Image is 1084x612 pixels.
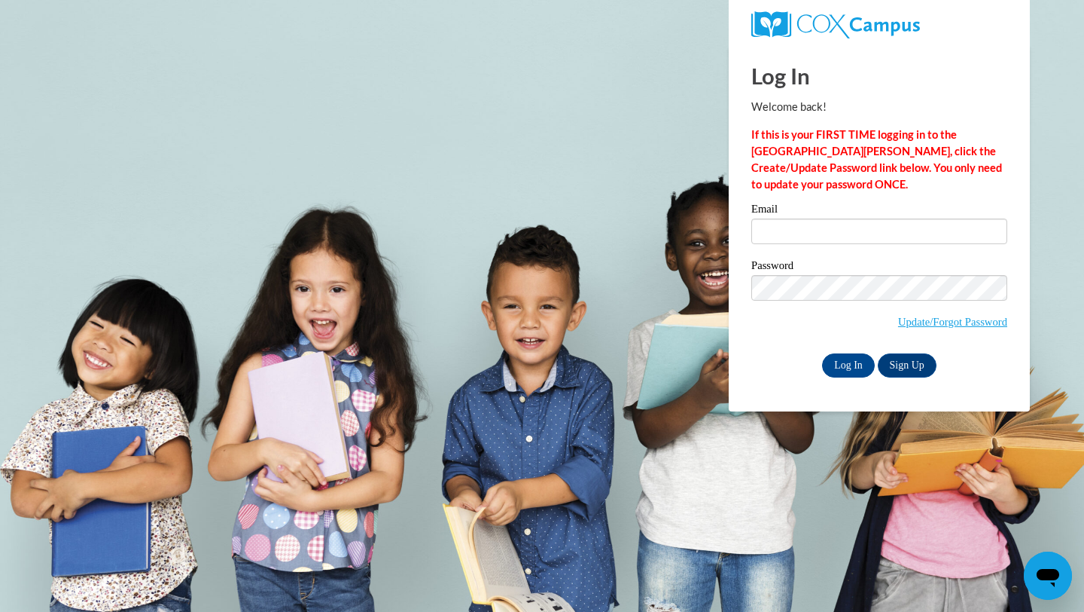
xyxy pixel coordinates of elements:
[751,11,1007,38] a: COX Campus
[822,353,875,378] input: Log In
[751,60,1007,91] h1: Log In
[878,353,936,378] a: Sign Up
[751,99,1007,115] p: Welcome back!
[751,260,1007,275] label: Password
[1024,552,1072,600] iframe: Button to launch messaging window
[751,203,1007,219] label: Email
[898,316,1007,328] a: Update/Forgot Password
[751,128,1002,191] strong: If this is your FIRST TIME logging in to the [GEOGRAPHIC_DATA][PERSON_NAME], click the Create/Upd...
[751,11,920,38] img: COX Campus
